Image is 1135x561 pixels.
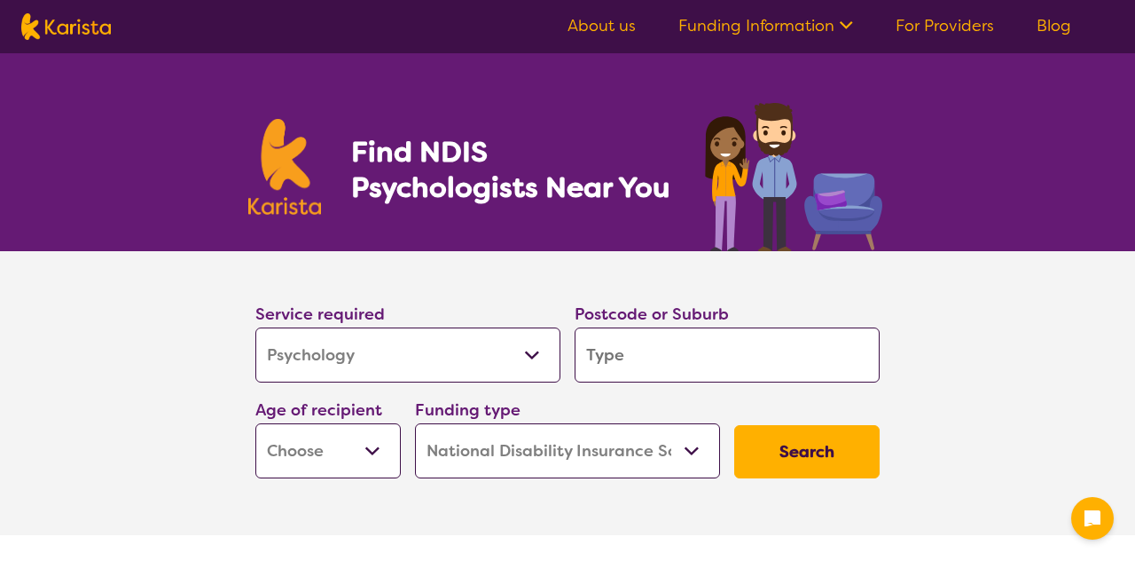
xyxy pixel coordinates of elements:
[351,134,679,205] h1: Find NDIS Psychologists Near You
[255,304,385,325] label: Service required
[734,425,880,478] button: Search
[1037,15,1071,36] a: Blog
[896,15,994,36] a: For Providers
[21,13,111,40] img: Karista logo
[248,119,321,215] img: Karista logo
[575,304,729,325] label: Postcode or Suburb
[699,96,887,251] img: psychology
[255,399,382,421] label: Age of recipient
[567,15,636,36] a: About us
[678,15,853,36] a: Funding Information
[415,399,521,421] label: Funding type
[575,328,880,383] input: Type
